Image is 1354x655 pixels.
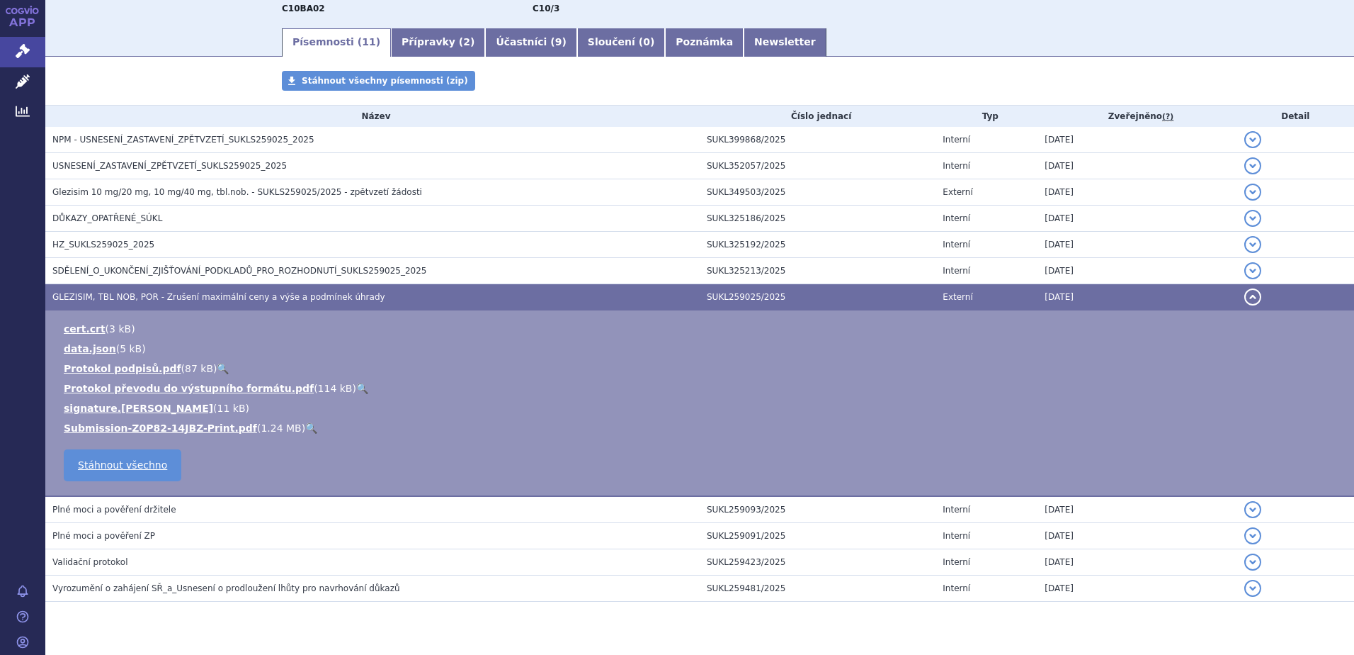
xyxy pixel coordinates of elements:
span: Interní [943,135,970,145]
button: detail [1244,210,1261,227]
span: Interní [943,583,970,593]
span: Vyrozumění o zahájení SŘ_a_Usnesení o prodloužení lhůty pro navrhování důkazů [52,583,400,593]
button: detail [1244,157,1261,174]
li: ( ) [64,381,1340,396]
a: data.json [64,343,116,354]
td: [DATE] [1037,258,1236,284]
th: Zveřejněno [1037,106,1236,127]
button: detail [1244,580,1261,597]
li: ( ) [64,421,1340,435]
span: Validační protokol [52,557,128,567]
th: Typ [935,106,1037,127]
strong: SIMVASTATIN A EZETIMIB [282,4,325,13]
button: detail [1244,289,1261,306]
a: Newsletter [744,28,826,57]
td: SUKL325192/2025 [700,232,935,258]
a: 🔍 [305,422,317,434]
td: SUKL325213/2025 [700,258,935,284]
span: Interní [943,557,970,567]
a: 🔍 [217,363,229,374]
span: Interní [943,240,970,250]
span: 1.24 MB [261,422,301,434]
td: [DATE] [1037,232,1236,258]
button: detail [1244,554,1261,571]
span: DŮKAZY_OPATŘENÉ_SÚKL [52,213,162,223]
span: GLEZISIM, TBL NOB, POR - Zrušení maximální ceny a výše a podmínek úhrady [52,292,385,302]
th: Detail [1237,106,1354,127]
td: SUKL259481/2025 [700,576,935,602]
a: Protokol podpisů.pdf [64,363,181,374]
td: SUKL399868/2025 [700,127,935,153]
span: Externí [943,187,972,197]
span: Externí [943,292,972,302]
button: detail [1244,184,1261,201]
a: Submission-Z0P82-14JBZ-Print.pdf [64,422,257,434]
td: SUKL259091/2025 [700,523,935,549]
button: detail [1244,262,1261,279]
span: Interní [943,505,970,515]
button: detail [1244,527,1261,544]
td: [DATE] [1037,153,1236,179]
th: Číslo jednací [700,106,935,127]
button: detail [1244,236,1261,253]
span: 11 kB [217,403,246,414]
a: Písemnosti (11) [282,28,391,57]
span: Plné moci a pověření ZP [52,531,155,541]
td: SUKL259025/2025 [700,284,935,310]
abbr: (?) [1162,112,1173,122]
td: SUKL325186/2025 [700,206,935,232]
span: Stáhnout všechny písemnosti (zip) [302,76,468,86]
span: 87 kB [185,363,213,374]
a: cert.crt [64,323,106,335]
td: SUKL349503/2025 [700,179,935,206]
span: USNESENÍ_ZASTAVENÍ_ZPĚTVZETÍ_SUKLS259025_2025 [52,161,287,171]
td: SUKL352057/2025 [700,153,935,179]
button: detail [1244,131,1261,148]
a: Protokol převodu do výstupního formátu.pdf [64,383,314,394]
td: [DATE] [1037,576,1236,602]
td: [DATE] [1037,179,1236,206]
span: 11 [362,36,375,47]
a: Poznámka [665,28,744,57]
td: [DATE] [1037,523,1236,549]
li: ( ) [64,362,1340,376]
a: 🔍 [356,383,368,394]
span: 0 [643,36,650,47]
span: 3 kB [109,323,131,335]
td: [DATE] [1037,284,1236,310]
td: [DATE] [1037,127,1236,153]
a: Účastníci (9) [485,28,576,57]
span: 9 [555,36,562,47]
span: SDĚLENÍ_O_UKONČENÍ_ZJIŠŤOVÁNÍ_PODKLADŮ_PRO_ROZHODNUTÍ_SUKLS259025_2025 [52,266,426,276]
strong: ezetimib a simvastatin [533,4,559,13]
td: [DATE] [1037,549,1236,576]
a: Sloučení (0) [577,28,665,57]
span: Interní [943,213,970,223]
button: detail [1244,501,1261,518]
span: Glezisim 10 mg/20 mg, 10 mg/40 mg, tbl.nob. - SUKLS259025/2025 - zpětvzetí žádosti [52,187,422,197]
a: Stáhnout všechny písemnosti (zip) [282,71,475,91]
td: [DATE] [1037,206,1236,232]
span: NPM - USNESENÍ_ZASTAVENÍ_ZPĚTVZETÍ_SUKLS259025_2025 [52,135,314,145]
span: 114 kB [318,383,353,394]
a: Přípravky (2) [391,28,485,57]
span: HZ_SUKLS259025_2025 [52,240,154,250]
td: SUKL259093/2025 [700,496,935,523]
td: SUKL259423/2025 [700,549,935,576]
td: [DATE] [1037,496,1236,523]
li: ( ) [64,322,1340,336]
a: Stáhnout všechno [64,449,181,481]
li: ( ) [64,342,1340,356]
span: Interní [943,161,970,171]
span: Interní [943,531,970,541]
span: Interní [943,266,970,276]
a: signature.[PERSON_NAME] [64,403,213,414]
th: Název [45,106,700,127]
span: 2 [463,36,470,47]
span: Plné moci a pověření držitele [52,505,176,515]
li: ( ) [64,401,1340,415]
span: 5 kB [120,343,142,354]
